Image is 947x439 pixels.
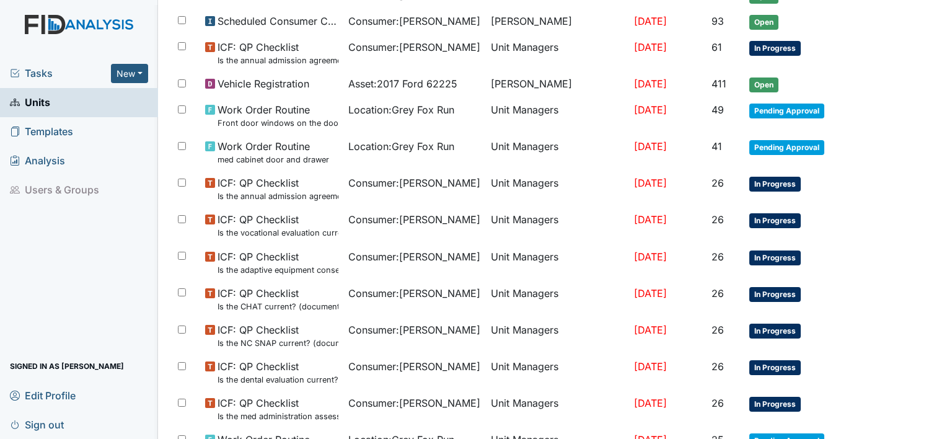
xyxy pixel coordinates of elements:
span: [DATE] [634,251,667,263]
span: ICF: QP Checklist Is the annual admission agreement current? (document the date in the comment se... [218,175,338,202]
td: Unit Managers [486,97,629,134]
span: Open [749,78,778,92]
td: Unit Managers [486,317,629,354]
span: [DATE] [634,213,667,226]
span: In Progress [749,324,801,339]
span: In Progress [749,41,801,56]
span: 411 [711,78,726,90]
td: [PERSON_NAME] [486,9,629,35]
td: Unit Managers [486,354,629,391]
span: 26 [711,213,724,226]
span: Consumer : [PERSON_NAME] [348,175,480,190]
button: New [111,64,148,83]
span: 61 [711,41,722,53]
small: Is the vocational evaluation current? (document the date in the comment section) [218,227,338,239]
small: Is the med administration assessment current? (document the date in the comment section) [218,410,338,422]
span: Consumer : [PERSON_NAME] [348,14,480,29]
span: Work Order Routine med cabinet door and drawer [218,139,329,166]
span: Location : Grey Fox Run [348,102,454,117]
span: ICF: QP Checklist Is the annual admission agreement current? (document the date in the comment se... [218,40,338,66]
a: Tasks [10,66,111,81]
td: Unit Managers [486,244,629,281]
td: [PERSON_NAME] [486,71,629,97]
span: Analysis [10,151,65,171]
span: Consumer : [PERSON_NAME] [348,322,480,337]
span: Consumer : [PERSON_NAME] [348,40,480,55]
small: Is the CHAT current? (document the date in the comment section) [218,301,338,313]
span: Edit Profile [10,386,76,405]
td: Unit Managers [486,391,629,427]
span: 93 [711,15,724,27]
span: In Progress [749,360,801,375]
span: Asset : 2017 Ford 62225 [348,76,457,91]
span: Work Order Routine Front door windows on the door [218,102,338,129]
span: Location : Grey Fox Run [348,139,454,154]
small: Is the adaptive equipment consent current? (document the date in the comment section) [218,264,338,276]
small: Front door windows on the door [218,117,338,129]
span: Templates [10,122,73,141]
span: In Progress [749,177,801,192]
span: 49 [711,104,724,116]
span: ICF: QP Checklist Is the NC SNAP current? (document the date in the comment section) [218,322,338,349]
td: Unit Managers [486,134,629,171]
span: 26 [711,177,724,189]
span: [DATE] [634,287,667,299]
span: [DATE] [634,41,667,53]
span: Pending Approval [749,140,824,155]
span: [DATE] [634,397,667,409]
span: 26 [711,324,724,336]
span: Pending Approval [749,104,824,118]
span: ICF: QP Checklist Is the med administration assessment current? (document the date in the comment... [218,396,338,422]
td: Unit Managers [486,281,629,317]
span: ICF: QP Checklist Is the vocational evaluation current? (document the date in the comment section) [218,212,338,239]
span: In Progress [749,397,801,412]
span: Units [10,93,50,112]
td: Unit Managers [486,35,629,71]
span: Consumer : [PERSON_NAME] [348,286,480,301]
span: Consumer : [PERSON_NAME] [348,212,480,227]
span: 26 [711,397,724,409]
span: [DATE] [634,324,667,336]
small: Is the annual admission agreement current? (document the date in the comment section) [218,55,338,66]
span: 26 [711,287,724,299]
span: [DATE] [634,78,667,90]
span: Scheduled Consumer Chart Review [218,14,338,29]
span: 41 [711,140,722,153]
span: Signed in as [PERSON_NAME] [10,357,124,376]
span: Consumer : [PERSON_NAME] [348,396,480,410]
span: In Progress [749,213,801,228]
span: ICF: QP Checklist Is the dental evaluation current? (document the date, oral rating, and goal # i... [218,359,338,386]
small: Is the annual admission agreement current? (document the date in the comment section) [218,190,338,202]
span: [DATE] [634,15,667,27]
span: [DATE] [634,177,667,189]
span: [DATE] [634,140,667,153]
span: Vehicle Registration [218,76,309,91]
span: In Progress [749,287,801,302]
small: Is the dental evaluation current? (document the date, oral rating, and goal # if needed in the co... [218,374,338,386]
span: [DATE] [634,104,667,116]
span: 26 [711,251,724,263]
small: Is the NC SNAP current? (document the date in the comment section) [218,337,338,349]
small: med cabinet door and drawer [218,154,329,166]
span: In Progress [749,251,801,265]
span: ICF: QP Checklist Is the adaptive equipment consent current? (document the date in the comment se... [218,249,338,276]
span: ICF: QP Checklist Is the CHAT current? (document the date in the comment section) [218,286,338,313]
td: Unit Managers [486,207,629,244]
span: Consumer : [PERSON_NAME] [348,249,480,264]
td: Unit Managers [486,171,629,207]
span: 26 [711,360,724,373]
span: Sign out [10,415,64,434]
span: Open [749,15,778,30]
span: Consumer : [PERSON_NAME] [348,359,480,374]
span: [DATE] [634,360,667,373]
